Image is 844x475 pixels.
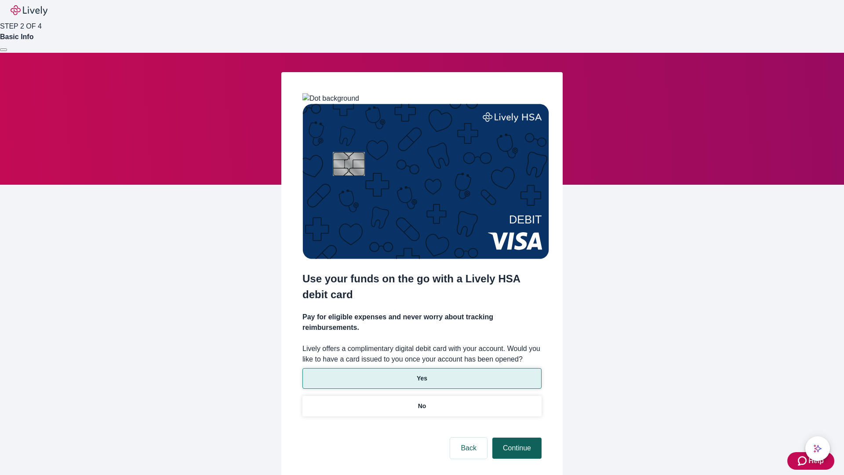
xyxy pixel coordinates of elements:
p: No [418,402,426,411]
img: Dot background [302,93,359,104]
h2: Use your funds on the go with a Lively HSA debit card [302,271,542,303]
h4: Pay for eligible expenses and never worry about tracking reimbursements. [302,312,542,333]
button: chat [805,436,830,461]
span: Help [808,456,824,466]
label: Lively offers a complimentary digital debit card with your account. Would you like to have a card... [302,343,542,365]
button: Back [450,438,487,459]
img: Lively [11,5,47,16]
button: Yes [302,368,542,389]
svg: Zendesk support icon [798,456,808,466]
button: Continue [492,438,542,459]
button: No [302,396,542,417]
p: Yes [417,374,427,383]
button: Zendesk support iconHelp [787,452,834,470]
img: Debit card [302,104,549,259]
svg: Lively AI Assistant [813,444,822,453]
